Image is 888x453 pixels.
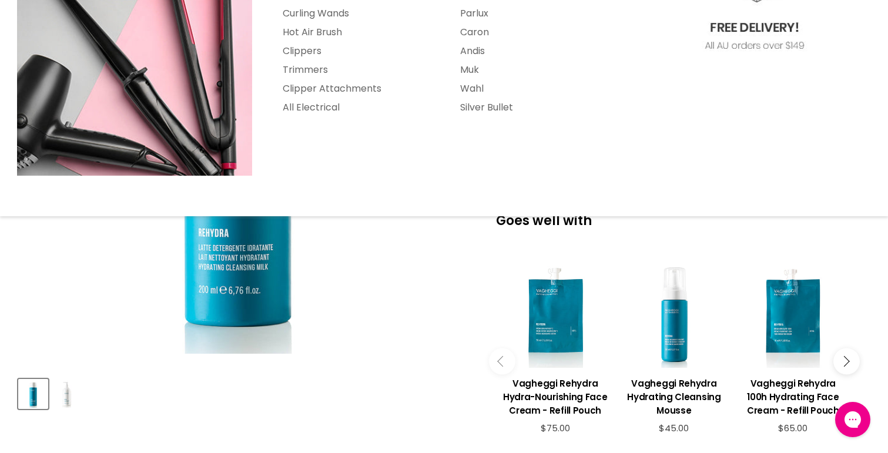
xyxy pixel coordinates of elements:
a: Wahl [445,79,621,98]
span: $65.00 [778,422,807,434]
div: Product thumbnails [16,375,459,409]
a: Clipper Attachments [268,79,443,98]
h3: Vagheggi Rehydra Hydra-Nourishing Face Cream - Refill Pouch [502,377,609,417]
iframe: Gorgias live chat messenger [829,398,876,441]
span: $45.00 [659,422,689,434]
button: Vagheggi Rehydra Hydrating Cleansing Milk [52,379,82,409]
h3: Vagheggi Rehydra 100h Hydrating Face Cream - Refill Pouch [739,377,846,417]
a: View product:Vagheggi Rehydra Hydra-Nourishing Face Cream - Refill Pouch [502,368,609,423]
a: Muk [445,61,621,79]
h3: Vagheggi Rehydra Hydrating Cleansing Mousse [621,377,728,417]
a: Trimmers [268,61,443,79]
a: Caron [445,23,621,42]
a: Clippers [268,42,443,61]
a: Andis [445,42,621,61]
span: $75.00 [541,422,570,434]
a: View product:Vagheggi Rehydra Hydrating Cleansing Mousse [621,368,728,423]
a: Silver Bullet [445,98,621,117]
img: Vagheggi Rehydra Hydrating Cleansing Milk [53,380,81,408]
button: Vagheggi Rehydra Hydrating Cleansing Milk [18,379,48,409]
img: Vagheggi Rehydra Hydrating Cleansing Milk [19,380,47,408]
a: View product:Vagheggi Rehydra 100h Hydrating Face Cream - Refill Pouch [739,368,846,423]
a: All Electrical [268,98,443,117]
a: Parlux [445,4,621,23]
a: Hot Air Brush [268,23,443,42]
a: Curling Wands [268,4,443,23]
